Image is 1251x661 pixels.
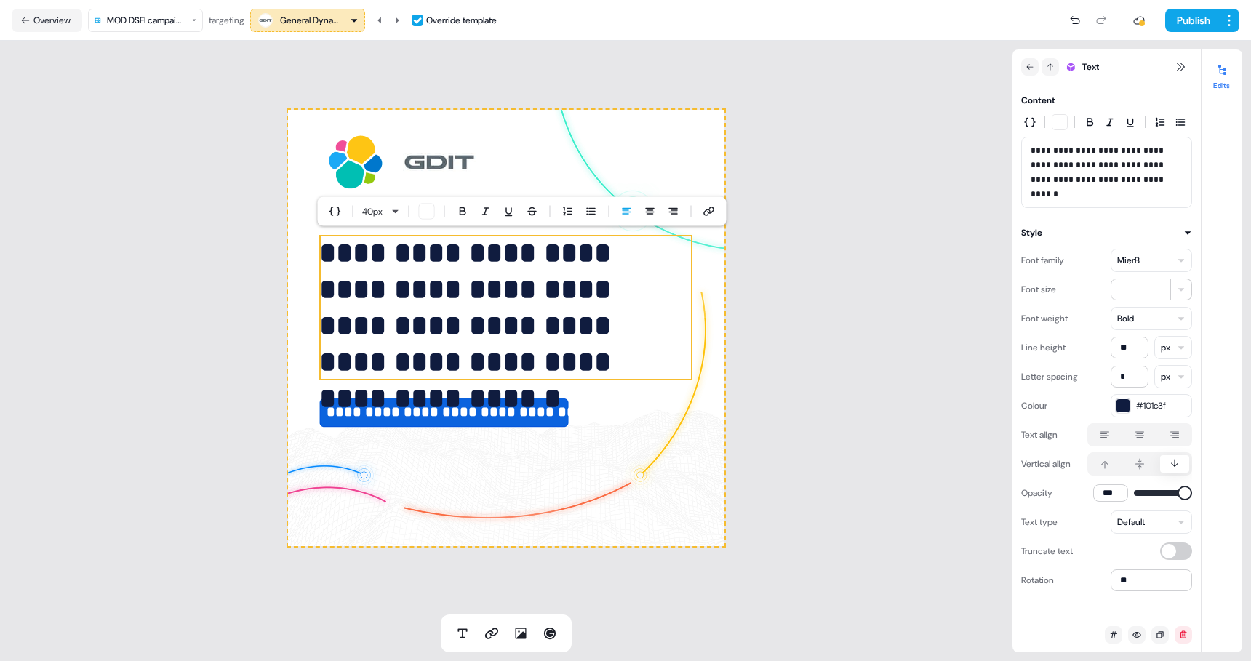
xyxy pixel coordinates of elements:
div: Text type [1021,510,1058,534]
div: General Dynamics Information Technology [280,13,338,28]
div: Style [1021,225,1042,240]
div: Bold [1117,311,1134,326]
button: General Dynamics Information Technology [250,9,365,32]
div: Font size [1021,278,1056,301]
div: Text align [1021,423,1058,446]
div: Override template [426,13,497,28]
div: Content [1021,93,1055,108]
div: Colour [1021,394,1047,417]
div: Font weight [1021,307,1068,330]
button: Style [1021,225,1192,240]
button: Edits [1202,58,1242,90]
span: 40 px [362,204,383,219]
div: MierB [1117,253,1140,268]
button: Publish [1165,9,1219,32]
div: Default [1117,515,1145,529]
span: Text [1082,60,1099,74]
button: 40px [356,203,391,220]
div: Font family [1021,249,1064,272]
button: MierB [1111,249,1192,272]
button: #101c3f [1111,394,1192,417]
div: Letter spacing [1021,365,1078,388]
div: px [1161,369,1170,384]
span: #101c3f [1136,398,1187,413]
div: MOD DSEI campaign Banner 2 - white [107,13,186,28]
div: Line height [1021,336,1066,359]
div: Truncate text [1021,540,1073,563]
div: Vertical align [1021,452,1071,476]
div: px [1161,340,1170,355]
div: Opacity [1021,481,1052,505]
div: Rotation [1021,569,1054,592]
button: Overview [12,9,82,32]
div: targeting [209,13,244,28]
